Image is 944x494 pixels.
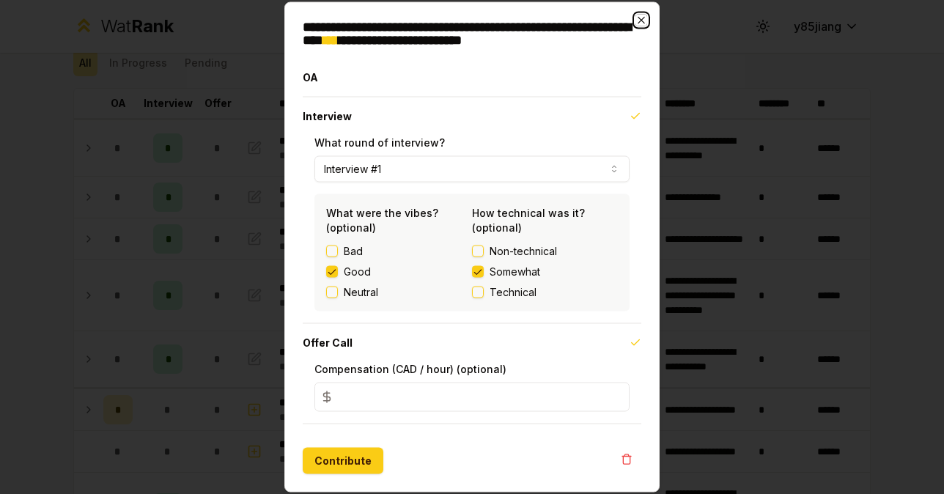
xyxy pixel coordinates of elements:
button: Interview [303,97,641,136]
button: OA [303,59,641,97]
div: Offer Call [303,362,641,424]
span: Non-technical [490,244,557,259]
button: Somewhat [472,266,484,278]
label: Compensation (CAD / hour) (optional) [314,363,506,375]
button: Offer Call [303,324,641,362]
label: What round of interview? [314,136,445,149]
span: Somewhat [490,265,540,279]
label: Neutral [344,285,378,300]
div: Interview [303,136,641,323]
label: Good [344,265,371,279]
button: Technical [472,287,484,298]
label: How technical was it? (optional) [472,207,585,234]
span: Technical [490,285,536,300]
button: Non-technical [472,246,484,257]
button: Contribute [303,448,383,474]
label: Bad [344,244,363,259]
label: What were the vibes? (optional) [326,207,438,234]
